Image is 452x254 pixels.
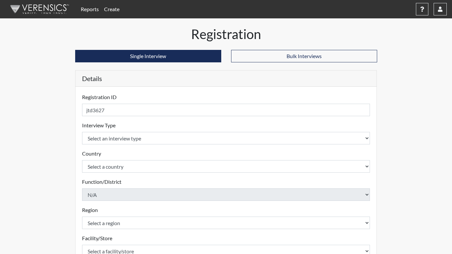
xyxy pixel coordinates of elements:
[82,206,98,214] label: Region
[75,26,377,42] h1: Registration
[82,104,370,116] input: Insert a Registration ID, which needs to be a unique alphanumeric value for each interviewee
[82,150,101,158] label: Country
[231,50,377,62] button: Bulk Interviews
[101,3,122,16] a: Create
[78,3,101,16] a: Reports
[82,121,116,129] label: Interview Type
[82,178,121,186] label: Function/District
[82,93,117,101] label: Registration ID
[75,50,221,62] button: Single Interview
[75,71,377,87] h5: Details
[82,234,112,242] label: Facility/Store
